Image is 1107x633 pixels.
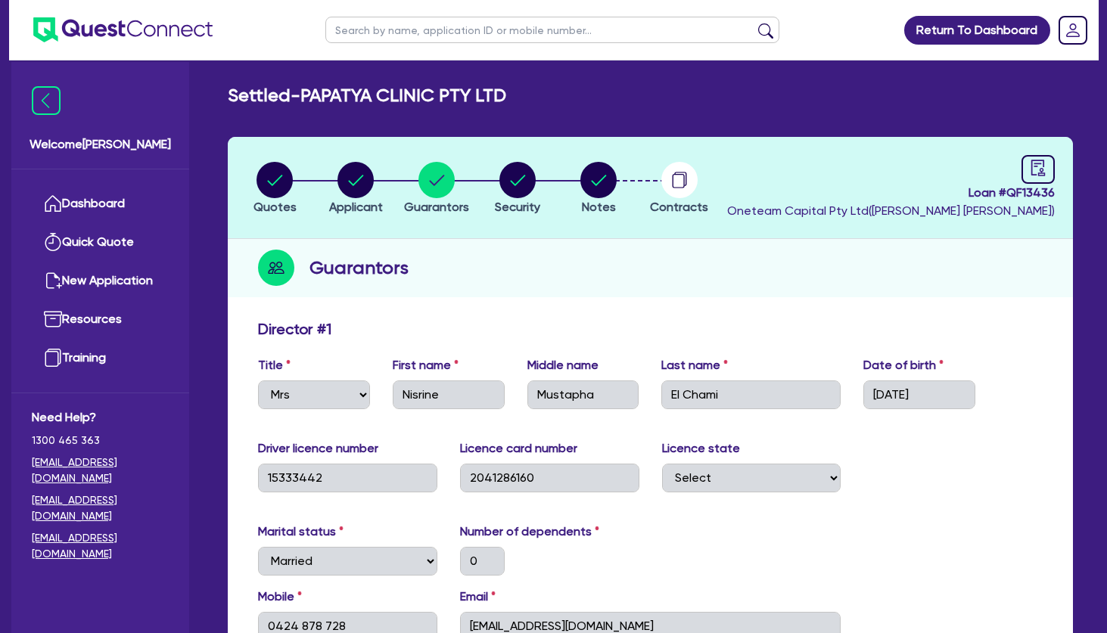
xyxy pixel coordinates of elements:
label: Middle name [527,356,599,374]
h2: Settled - PAPATYA CLINIC PTY LTD [228,85,506,107]
span: 1300 465 363 [32,433,169,448]
span: audit [1030,160,1046,176]
button: Applicant [328,161,384,217]
button: Quotes [253,161,297,217]
a: Training [32,339,169,377]
span: Notes [582,200,616,214]
a: New Application [32,262,169,300]
span: Contracts [650,200,708,214]
label: Number of dependents [460,523,599,541]
a: [EMAIL_ADDRESS][DOMAIN_NAME] [32,530,169,562]
img: quest-connect-logo-blue [33,17,213,42]
a: Dashboard [32,185,169,223]
label: Licence card number [460,439,577,458]
button: Notes [580,161,617,217]
a: Resources [32,300,169,339]
label: Driver licence number [258,439,378,458]
a: Dropdown toggle [1053,11,1093,50]
span: Guarantors [404,200,469,214]
label: First name [393,356,459,374]
label: Mobile [258,588,302,606]
label: Licence state [662,439,740,458]
button: Security [494,161,541,217]
img: quick-quote [44,233,62,251]
button: Guarantors [403,161,470,217]
label: Marital status [258,523,344,541]
label: Email [460,588,496,606]
img: new-application [44,272,62,290]
img: step-icon [258,250,294,286]
span: Oneteam Capital Pty Ltd ( [PERSON_NAME] [PERSON_NAME] ) [727,203,1055,218]
span: Welcome [PERSON_NAME] [30,135,171,154]
a: [EMAIL_ADDRESS][DOMAIN_NAME] [32,492,169,524]
span: Quotes [253,200,297,214]
label: Date of birth [863,356,944,374]
input: Search by name, application ID or mobile number... [325,17,779,43]
span: Loan # QF13436 [727,184,1055,202]
img: training [44,349,62,367]
label: Last name [661,356,728,374]
a: Return To Dashboard [904,16,1050,45]
span: Applicant [329,200,383,214]
label: Title [258,356,291,374]
button: Contracts [649,161,709,217]
a: Quick Quote [32,223,169,262]
span: Security [495,200,540,214]
span: Need Help? [32,408,169,427]
input: DD / MM / YYYY [863,380,975,409]
a: [EMAIL_ADDRESS][DOMAIN_NAME] [32,455,169,486]
h3: Director # 1 [258,320,331,338]
img: resources [44,310,62,328]
h2: Guarantors [309,254,409,281]
img: icon-menu-close [32,86,61,115]
a: audit [1021,155,1055,184]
